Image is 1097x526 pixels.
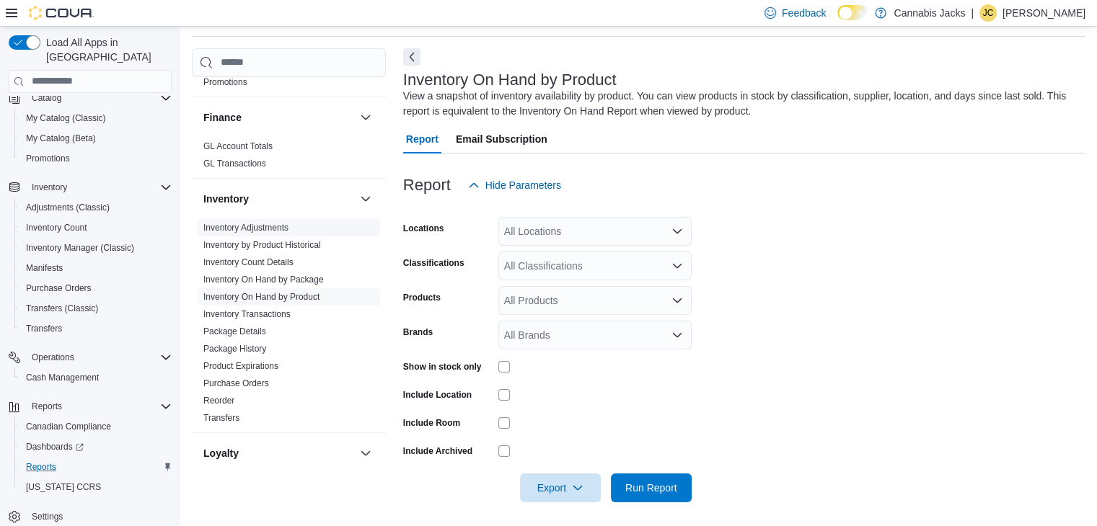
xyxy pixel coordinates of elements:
[26,349,172,366] span: Operations
[14,457,177,477] button: Reports
[203,343,266,355] span: Package History
[203,240,321,250] a: Inventory by Product Historical
[14,197,177,218] button: Adjustments (Classic)
[3,347,177,367] button: Operations
[26,179,73,196] button: Inventory
[203,257,294,267] a: Inventory Count Details
[40,35,172,64] span: Load All Apps in [GEOGRAPHIC_DATA]
[203,223,288,233] a: Inventory Adjustments
[3,396,177,416] button: Reports
[203,239,321,251] span: Inventory by Product Historical
[3,88,177,108] button: Catalog
[837,20,838,21] span: Dark Mode
[26,323,62,334] span: Transfers
[20,199,115,216] a: Adjustments (Classic)
[203,192,249,206] h3: Inventory
[529,473,592,502] span: Export
[203,326,266,336] a: Package Details
[203,274,324,285] span: Inventory On Hand by Package
[203,222,288,233] span: Inventory Adjustments
[203,76,247,88] span: Promotions
[26,441,84,453] span: Dashboards
[625,481,677,495] span: Run Report
[26,282,92,294] span: Purchase Orders
[485,178,561,192] span: Hide Parameters
[26,461,56,473] span: Reports
[983,4,994,22] span: JC
[14,218,177,238] button: Inventory Count
[203,159,266,169] a: GL Transactions
[14,108,177,128] button: My Catalog (Classic)
[203,141,273,151] a: GL Account Totals
[20,320,172,337] span: Transfers
[203,77,247,87] a: Promotions
[203,446,354,460] button: Loyalty
[20,219,172,236] span: Inventory Count
[203,361,278,371] a: Product Expirations
[26,508,69,525] a: Settings
[26,242,134,254] span: Inventory Manager (Classic)
[192,219,386,432] div: Inventory
[14,367,177,388] button: Cash Management
[20,438,172,455] span: Dashboards
[971,4,974,22] p: |
[20,300,104,317] a: Transfers (Classic)
[32,511,63,522] span: Settings
[14,128,177,148] button: My Catalog (Beta)
[782,6,826,20] span: Feedback
[14,258,177,278] button: Manifests
[14,298,177,318] button: Transfers (Classic)
[20,199,172,216] span: Adjustments (Classic)
[20,219,93,236] a: Inventory Count
[26,179,172,196] span: Inventory
[203,110,242,125] h3: Finance
[20,280,97,297] a: Purchase Orders
[403,292,441,303] label: Products
[20,458,62,476] a: Reports
[192,138,386,178] div: Finance
[20,239,172,257] span: Inventory Manager (Classic)
[14,238,177,258] button: Inventory Manager (Classic)
[203,158,266,169] span: GL Transactions
[611,473,692,502] button: Run Report
[32,401,62,412] span: Reports
[403,445,472,457] label: Include Archived
[203,360,278,372] span: Product Expirations
[837,5,868,20] input: Dark Mode
[203,344,266,354] a: Package History
[203,291,320,303] span: Inventory On Hand by Product
[20,259,69,277] a: Manifests
[20,130,172,147] span: My Catalog (Beta)
[26,153,70,164] span: Promotions
[32,92,61,104] span: Catalog
[403,257,464,269] label: Classifications
[26,262,63,274] span: Manifests
[26,303,98,314] span: Transfers (Classic)
[203,395,234,406] span: Reorder
[203,110,354,125] button: Finance
[671,329,683,341] button: Open list of options
[32,182,67,193] span: Inventory
[406,125,439,153] span: Report
[403,223,444,234] label: Locations
[32,352,74,363] span: Operations
[26,398,68,415] button: Reports
[671,226,683,237] button: Open list of options
[20,280,172,297] span: Purchase Orders
[26,89,67,107] button: Catalog
[357,109,374,126] button: Finance
[403,89,1078,119] div: View a snapshot of inventory availability by product. You can view products in stock by classific...
[26,133,96,144] span: My Catalog (Beta)
[403,326,433,338] label: Brands
[20,110,112,127] a: My Catalog (Classic)
[26,89,172,107] span: Catalog
[26,349,80,366] button: Operations
[26,112,106,124] span: My Catalog (Classic)
[14,148,177,169] button: Promotions
[14,416,177,437] button: Canadian Compliance
[3,177,177,197] button: Inventory
[26,202,110,213] span: Adjustments (Classic)
[403,71,617,89] h3: Inventory On Hand by Product
[403,389,472,401] label: Include Location
[20,369,105,386] a: Cash Management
